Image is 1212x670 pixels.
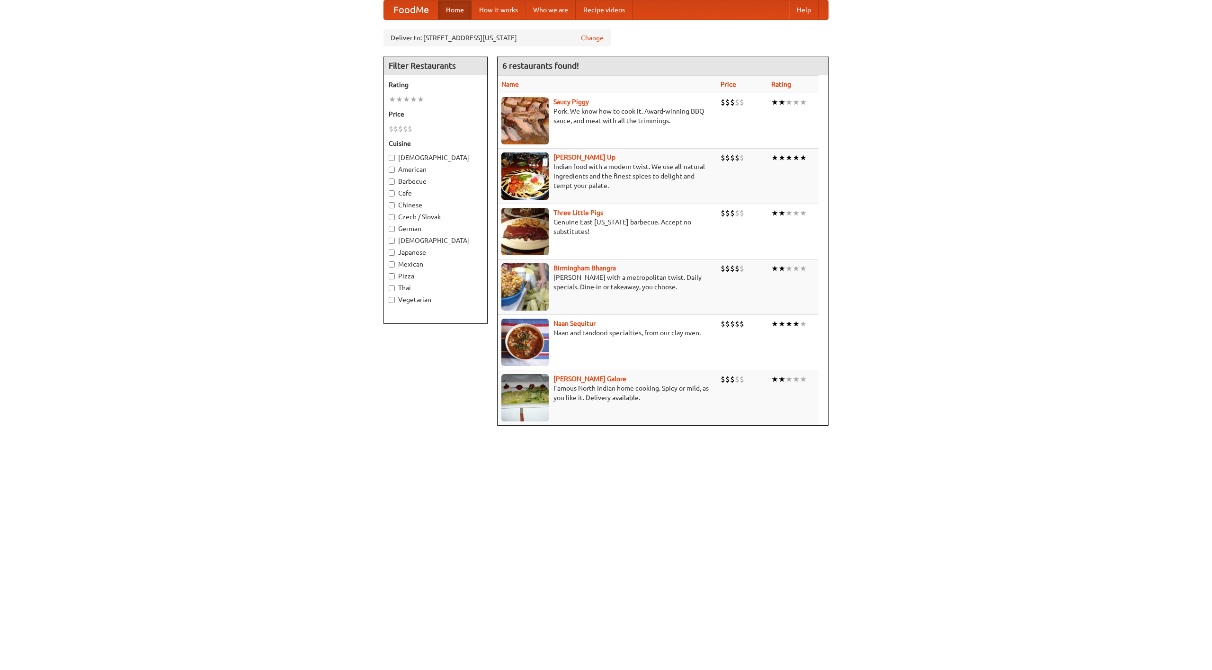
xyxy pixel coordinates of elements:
[771,263,778,274] li: ★
[389,139,482,148] h5: Cuisine
[778,97,785,107] li: ★
[389,202,395,208] input: Chinese
[389,200,482,210] label: Chinese
[410,94,417,105] li: ★
[384,56,487,75] h4: Filter Restaurants
[800,152,807,163] li: ★
[730,319,735,329] li: $
[735,263,740,274] li: $
[389,224,482,233] label: German
[389,179,395,185] input: Barbecue
[389,124,393,134] li: $
[721,80,736,88] a: Price
[501,107,713,125] p: Pork. We know how to cook it. Award-winning BBQ sauce, and meat with all the trimmings.
[501,217,713,236] p: Genuine East [US_STATE] barbecue. Accept no substitutes!
[472,0,526,19] a: How it works
[384,0,438,19] a: FoodMe
[389,188,482,198] label: Cafe
[740,319,744,329] li: $
[502,61,579,70] ng-pluralize: 6 restaurants found!
[389,248,482,257] label: Japanese
[389,155,395,161] input: [DEMOGRAPHIC_DATA]
[396,94,403,105] li: ★
[771,97,778,107] li: ★
[725,319,730,329] li: $
[501,162,713,190] p: Indian food with a modern twist. We use all-natural ingredients and the finest spices to delight ...
[778,152,785,163] li: ★
[389,190,395,197] input: Cafe
[389,212,482,222] label: Czech / Slovak
[501,319,549,366] img: naansequitur.jpg
[800,374,807,384] li: ★
[389,226,395,232] input: German
[785,97,793,107] li: ★
[553,264,616,272] a: Birmingham Bhangra
[389,80,482,89] h5: Rating
[793,374,800,384] li: ★
[778,263,785,274] li: ★
[553,153,615,161] a: [PERSON_NAME] Up
[389,167,395,173] input: American
[553,375,626,383] a: [PERSON_NAME] Galore
[721,374,725,384] li: $
[553,209,603,216] a: Three Little Pigs
[417,94,424,105] li: ★
[785,263,793,274] li: ★
[576,0,633,19] a: Recipe videos
[501,263,549,311] img: bhangra.jpg
[725,374,730,384] li: $
[553,320,596,327] a: Naan Sequitur
[389,236,482,245] label: [DEMOGRAPHIC_DATA]
[793,319,800,329] li: ★
[800,319,807,329] li: ★
[398,124,403,134] li: $
[403,124,408,134] li: $
[771,319,778,329] li: ★
[800,97,807,107] li: ★
[721,319,725,329] li: $
[389,214,395,220] input: Czech / Slovak
[389,109,482,119] h5: Price
[735,152,740,163] li: $
[721,152,725,163] li: $
[501,374,549,421] img: currygalore.jpg
[389,177,482,186] label: Barbecue
[403,94,410,105] li: ★
[789,0,819,19] a: Help
[389,94,396,105] li: ★
[721,263,725,274] li: $
[389,273,395,279] input: Pizza
[581,33,604,43] a: Change
[778,208,785,218] li: ★
[438,0,472,19] a: Home
[389,153,482,162] label: [DEMOGRAPHIC_DATA]
[526,0,576,19] a: Who we are
[735,374,740,384] li: $
[501,328,713,338] p: Naan and tandoori specialties, from our clay oven.
[389,259,482,269] label: Mexican
[389,295,482,304] label: Vegetarian
[553,98,589,106] b: Saucy Piggy
[800,263,807,274] li: ★
[793,97,800,107] li: ★
[389,285,395,291] input: Thai
[389,261,395,268] input: Mexican
[785,208,793,218] li: ★
[393,124,398,134] li: $
[735,319,740,329] li: $
[501,208,549,255] img: littlepigs.jpg
[785,152,793,163] li: ★
[735,208,740,218] li: $
[735,97,740,107] li: $
[725,208,730,218] li: $
[383,29,611,46] div: Deliver to: [STREET_ADDRESS][US_STATE]
[389,271,482,281] label: Pizza
[389,165,482,174] label: American
[771,208,778,218] li: ★
[740,374,744,384] li: $
[501,80,519,88] a: Name
[800,208,807,218] li: ★
[778,374,785,384] li: ★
